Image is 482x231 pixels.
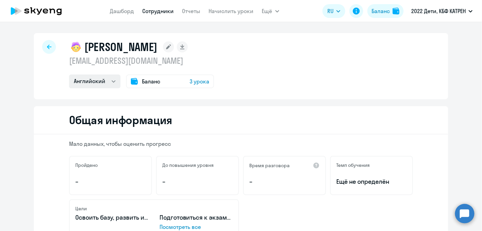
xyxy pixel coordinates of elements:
h5: Время разговора [249,162,290,169]
h5: Темп обучения [336,162,370,168]
p: – [162,177,233,186]
span: Ещё [262,7,272,15]
h5: Пройдено [75,162,98,168]
a: Начислить уроки [209,8,254,14]
p: 2022 Дети, КБФ КАТРЕН [411,7,466,15]
p: Мало данных, чтобы оценить прогресс [69,140,413,148]
span: 3 урока [190,77,209,86]
h5: До повышения уровня [162,162,214,168]
h2: Общая информация [69,113,172,127]
p: – [249,177,320,186]
p: – [75,177,146,186]
span: Баланс [142,77,160,86]
p: Освоить базу, развить интерес к предмету (1 [75,213,148,222]
h1: [PERSON_NAME] [84,40,157,54]
a: Дашборд [110,8,134,14]
span: Ещё не определён [336,177,407,186]
button: RU [322,4,345,18]
img: balance [393,8,399,14]
button: Ещё [262,4,279,18]
a: Сотрудники [143,8,174,14]
p: Подготовиться к экзаменам [160,213,233,222]
button: 2022 Дети, КБФ КАТРЕН [408,3,476,19]
p: [EMAIL_ADDRESS][DOMAIN_NAME] [69,55,214,66]
div: Баланс [372,7,390,15]
a: Отчеты [182,8,201,14]
span: RU [327,7,334,15]
p: Посмотреть все [160,223,233,231]
button: Балансbalance [367,4,404,18]
img: child [69,40,83,54]
h5: Цели [75,205,87,212]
